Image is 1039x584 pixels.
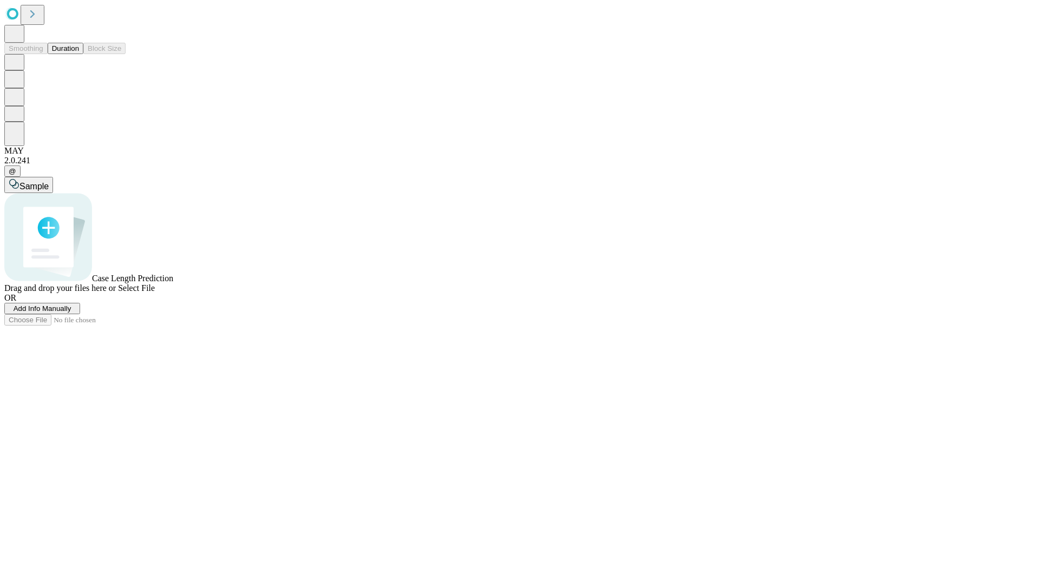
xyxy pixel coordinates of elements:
[4,165,21,177] button: @
[4,283,116,293] span: Drag and drop your files here or
[92,274,173,283] span: Case Length Prediction
[4,177,53,193] button: Sample
[4,146,1035,156] div: MAY
[118,283,155,293] span: Select File
[14,304,71,313] span: Add Info Manually
[83,43,126,54] button: Block Size
[4,293,16,302] span: OR
[48,43,83,54] button: Duration
[9,167,16,175] span: @
[4,43,48,54] button: Smoothing
[4,303,80,314] button: Add Info Manually
[4,156,1035,165] div: 2.0.241
[19,182,49,191] span: Sample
